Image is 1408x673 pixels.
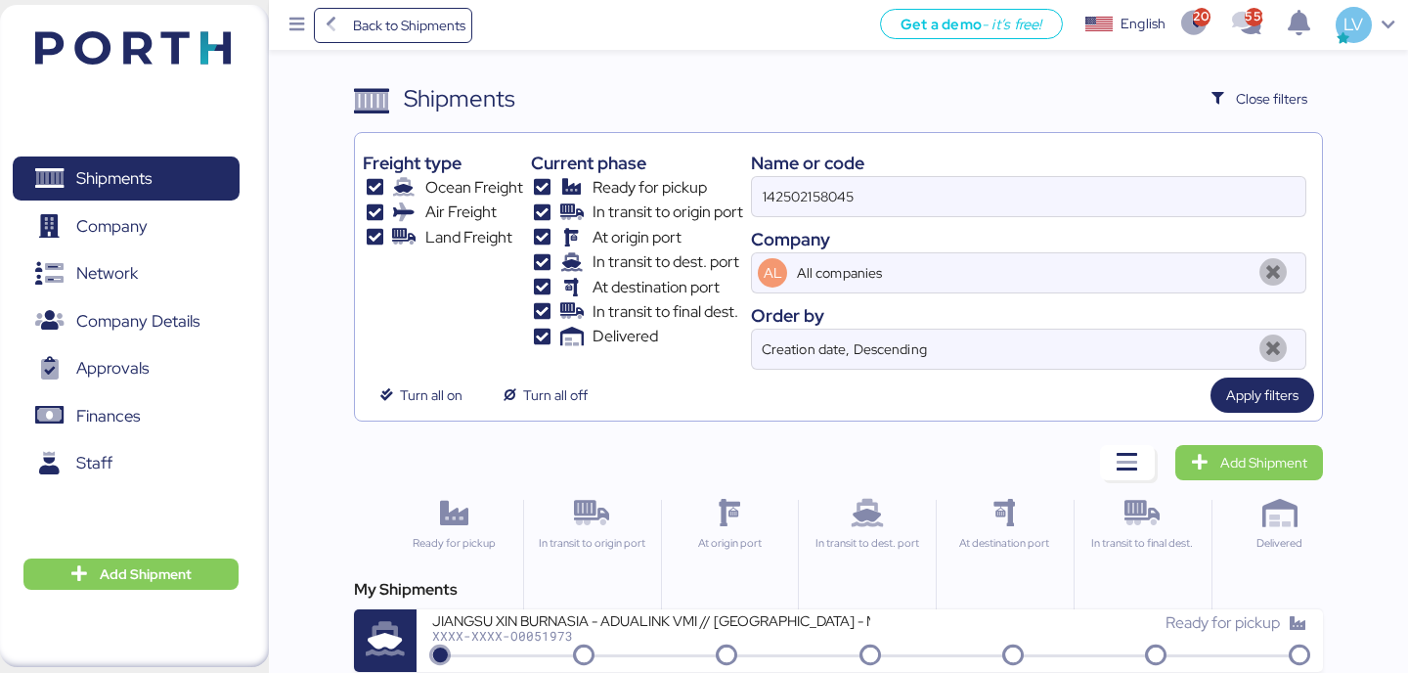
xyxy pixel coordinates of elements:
button: Turn all on [363,378,478,413]
div: At destination port [945,535,1065,552]
a: Staff [13,441,240,486]
div: Freight type [363,150,522,176]
span: Company [76,212,148,241]
a: Add Shipment [1175,445,1323,480]
span: In transit to dest. port [593,250,739,274]
a: Back to Shipments [314,8,473,43]
a: Approvals [13,346,240,391]
span: Close filters [1236,87,1307,111]
span: Turn all off [523,383,588,407]
span: At destination port [593,276,720,299]
div: At origin port [670,535,790,552]
span: Shipments [76,164,152,193]
span: Apply filters [1226,383,1298,407]
button: Apply filters [1210,378,1314,413]
input: AL [793,253,1250,292]
div: My Shipments [354,578,1322,602]
div: JIANGSU XIN BURNASIA - ADUALINK VMI // [GEOGRAPHIC_DATA] - MANZANILLO // MBL: EGLV142502158045 - ... [432,611,869,628]
div: Current phase [531,150,743,176]
a: Company Details [13,298,240,343]
button: Menu [281,9,314,42]
div: Ready for pickup [393,535,514,552]
span: Finances [76,402,140,430]
span: Company Details [76,307,199,336]
span: Air Freight [425,201,497,224]
div: In transit to final dest. [1082,535,1203,552]
span: Add Shipment [1220,451,1307,474]
span: Network [76,259,138,288]
span: Turn all on [400,383,462,407]
span: Approvals [76,354,149,382]
span: LV [1343,12,1363,37]
span: At origin port [593,226,682,249]
div: Company [751,226,1306,252]
div: Shipments [404,81,515,116]
a: Company [13,203,240,248]
span: Add Shipment [100,562,192,586]
a: Network [13,251,240,296]
button: Add Shipment [23,559,239,590]
span: Delivered [593,325,658,348]
div: Name or code [751,150,1306,176]
span: Ready for pickup [593,176,707,200]
button: Turn all off [486,378,603,413]
div: XXXX-XXXX-O0051973 [432,629,869,643]
span: AL [764,262,782,284]
div: In transit to origin port [532,535,652,552]
div: Order by [751,302,1306,329]
span: Ready for pickup [1166,612,1280,633]
span: Ocean Freight [425,176,523,200]
a: Finances [13,393,240,438]
a: Shipments [13,157,240,202]
span: Land Freight [425,226,512,249]
div: In transit to dest. port [807,535,927,552]
span: In transit to final dest. [593,300,738,324]
span: In transit to origin port [593,201,743,224]
div: English [1121,14,1166,34]
div: Delivered [1220,535,1341,552]
button: Close filters [1196,81,1323,116]
span: Staff [76,449,112,477]
span: Back to Shipments [353,14,465,37]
